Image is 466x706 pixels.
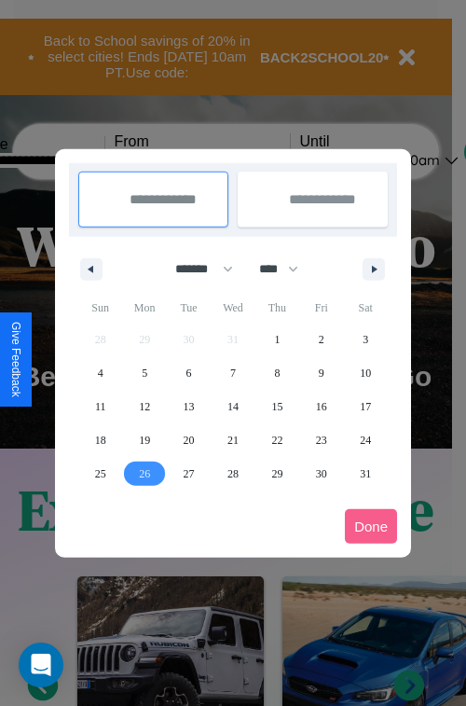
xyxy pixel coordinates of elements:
button: 22 [255,423,299,457]
span: Wed [211,293,254,323]
button: 17 [344,390,388,423]
button: 20 [167,423,211,457]
button: 3 [344,323,388,356]
span: 26 [139,457,150,491]
span: 12 [139,390,150,423]
button: 5 [122,356,166,390]
span: 6 [186,356,192,390]
span: 5 [142,356,147,390]
button: 27 [167,457,211,491]
button: 23 [299,423,343,457]
span: 24 [360,423,371,457]
span: 13 [184,390,195,423]
span: Sat [344,293,388,323]
span: 8 [274,356,280,390]
span: 3 [363,323,368,356]
button: 4 [78,356,122,390]
button: 28 [211,457,254,491]
span: 11 [95,390,106,423]
button: 13 [167,390,211,423]
span: 18 [95,423,106,457]
span: Thu [255,293,299,323]
span: Tue [167,293,211,323]
button: 14 [211,390,254,423]
div: Give Feedback [9,322,22,397]
span: 20 [184,423,195,457]
button: 7 [211,356,254,390]
span: 7 [230,356,236,390]
span: 19 [139,423,150,457]
button: 12 [122,390,166,423]
button: 24 [344,423,388,457]
button: 2 [299,323,343,356]
button: 11 [78,390,122,423]
span: 27 [184,457,195,491]
button: 31 [344,457,388,491]
button: 1 [255,323,299,356]
div: Open Intercom Messenger [19,643,63,687]
span: 21 [227,423,239,457]
button: 26 [122,457,166,491]
span: 17 [360,390,371,423]
button: 9 [299,356,343,390]
button: 15 [255,390,299,423]
button: 30 [299,457,343,491]
span: 14 [227,390,239,423]
button: 10 [344,356,388,390]
span: 23 [316,423,327,457]
span: Mon [122,293,166,323]
span: 2 [319,323,324,356]
span: 4 [98,356,103,390]
button: 29 [255,457,299,491]
span: Sun [78,293,122,323]
span: 29 [271,457,282,491]
span: 10 [360,356,371,390]
button: 18 [78,423,122,457]
span: 22 [271,423,282,457]
span: 28 [227,457,239,491]
span: Fri [299,293,343,323]
span: 1 [274,323,280,356]
span: 9 [319,356,324,390]
span: 25 [95,457,106,491]
span: 15 [271,390,282,423]
button: 25 [78,457,122,491]
span: 16 [316,390,327,423]
button: 19 [122,423,166,457]
span: 30 [316,457,327,491]
button: 16 [299,390,343,423]
button: 21 [211,423,254,457]
button: Done [345,509,397,544]
button: 8 [255,356,299,390]
button: 6 [167,356,211,390]
span: 31 [360,457,371,491]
